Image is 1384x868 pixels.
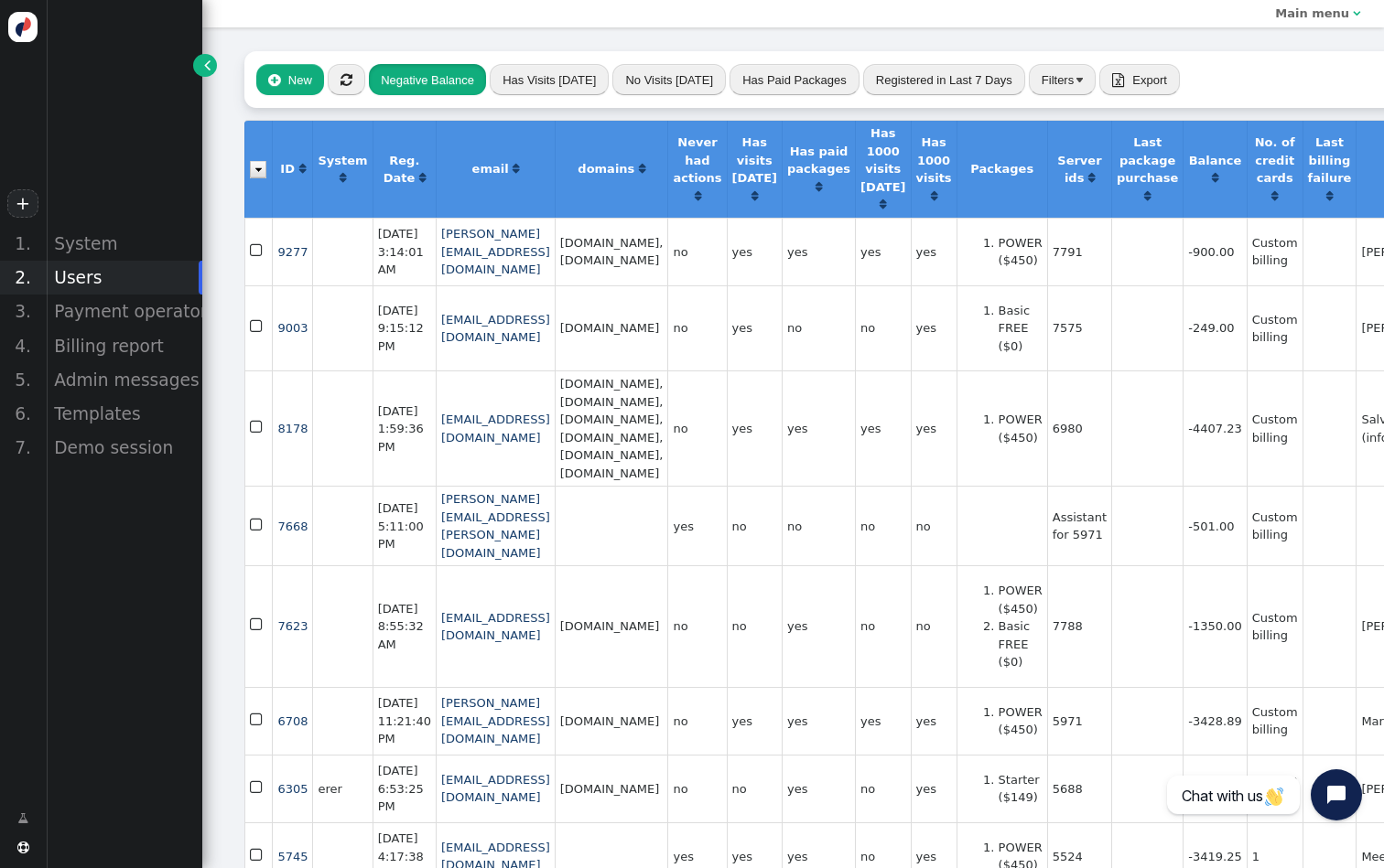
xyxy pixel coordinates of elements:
[727,285,782,371] td: yes
[782,687,855,755] td: yes
[667,565,726,687] td: no
[782,370,855,486] td: yes
[931,190,937,202] span: Click to sort
[378,696,431,745] span: [DATE] 11:21:40 PM
[193,54,216,77] a: 
[578,162,634,176] b: domains
[1247,218,1303,285] td: Custom billing
[999,771,1043,807] li: Starter ($149)
[340,171,346,185] a: 
[46,431,202,465] div: Demo session
[999,411,1043,446] li: POWER ($450)
[250,709,265,732] span: 
[250,161,266,178] img: icon_dropdown_trigger.png
[855,687,910,755] td: yes
[1112,73,1124,87] span: 
[1247,565,1303,687] td: Custom billing
[378,227,424,276] span: [DATE] 3:14:01 AM
[17,809,28,828] span: 
[1271,190,1278,202] span: Click to sort
[1076,78,1083,82] img: trigger_black.png
[441,413,550,445] a: [EMAIL_ADDRESS][DOMAIN_NAME]
[1183,486,1246,565] td: -501.00
[277,714,308,728] span: 6708
[911,218,957,285] td: yes
[513,163,519,175] span: Click to sort
[1247,486,1303,565] td: Custom billing
[732,135,777,185] b: Has visits [DATE]
[555,565,668,687] td: [DOMAIN_NAME]
[816,180,822,194] a: 
[1247,755,1303,822] td: Custom billing
[46,261,202,295] div: Users
[250,614,265,637] span: 
[916,135,952,185] b: Has 1000 visits
[312,755,372,822] td: erer
[1057,154,1101,186] b: Server ids
[667,285,726,371] td: no
[751,190,758,202] span: Click to sort
[277,321,308,335] a: 9003
[299,163,306,175] span: Click to sort
[277,782,308,796] span: 6305
[1047,486,1111,565] td: Assistant for 5971
[250,514,265,537] span: 
[555,370,668,486] td: [DOMAIN_NAME], [DOMAIN_NAME], [DOMAIN_NAME], [DOMAIN_NAME], [DOMAIN_NAME], [DOMAIN_NAME]
[1271,189,1278,203] a: 
[639,163,645,175] span: Click to sort
[277,520,308,533] a: 7668
[782,486,855,565] td: no
[340,172,346,184] span: Click to sort
[911,687,957,755] td: yes
[441,227,550,276] a: [PERSON_NAME][EMAIL_ADDRESS][DOMAIN_NAME]
[299,162,306,176] a: 
[667,755,726,822] td: no
[999,234,1043,270] li: POWER ($450)
[280,162,295,176] b: ID
[782,565,855,687] td: yes
[880,198,886,210] span: Click to sort
[490,64,609,95] button: Has Visits [DATE]
[378,404,424,454] span: [DATE] 1:59:36 PM
[1183,370,1246,486] td: -4407.23
[1275,6,1349,20] b: Main menu
[1183,565,1246,687] td: -1350.00
[46,295,202,328] div: Payment operators
[5,803,40,834] a: 
[911,565,957,687] td: no
[1047,285,1111,371] td: 7575
[419,172,426,184] span: Click to sort
[999,302,1043,356] li: Basic FREE ($0)
[880,198,886,211] a: 
[667,486,726,565] td: yes
[667,687,726,755] td: no
[341,73,352,87] span: 
[1255,135,1295,185] b: No. of credit cards
[727,370,782,486] td: yes
[1029,64,1096,95] button: Filters
[277,619,308,633] a: 7623
[277,422,308,435] span: 8178
[1047,218,1111,285] td: 7791
[999,617,1043,671] li: Basic FREE ($0)
[378,764,424,813] span: [DATE] 6:53:25 PM
[855,370,910,486] td: yes
[911,285,957,371] td: yes
[318,154,367,167] b: System
[667,218,726,285] td: no
[612,64,726,95] button: No Visits [DATE]
[277,245,308,259] span: 9277
[17,841,29,853] span: 
[441,773,550,805] a: [EMAIL_ADDRESS][DOMAIN_NAME]
[863,64,1025,95] button: Registered in Last 7 Days
[1183,218,1246,285] td: -900.00
[513,162,519,176] a: 
[384,154,420,186] b: Reg. Date
[695,189,701,203] a: 
[1247,370,1303,486] td: Custom billing
[727,486,782,565] td: no
[1308,135,1352,185] b: Last billing failure
[1132,73,1167,87] span: Export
